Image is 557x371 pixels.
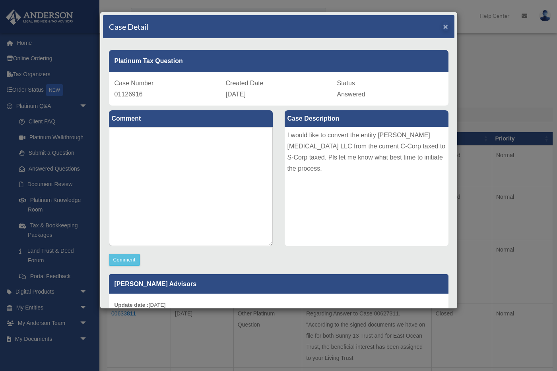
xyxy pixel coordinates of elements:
[226,80,264,87] span: Created Date
[109,21,148,32] h4: Case Detail
[285,110,448,127] label: Case Description
[337,80,355,87] span: Status
[115,80,154,87] span: Case Number
[115,302,166,308] small: [DATE]
[109,50,448,72] div: Platinum Tax Question
[443,22,448,31] button: Close
[226,91,246,98] span: [DATE]
[109,254,140,266] button: Comment
[115,302,149,308] b: Update date :
[109,110,273,127] label: Comment
[285,127,448,246] div: I would like to convert the entity [PERSON_NAME] [MEDICAL_DATA] LLC from the current C-Corp taxed...
[109,274,448,294] p: [PERSON_NAME] Advisors
[337,91,365,98] span: Answered
[443,22,448,31] span: ×
[115,91,143,98] span: 01126916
